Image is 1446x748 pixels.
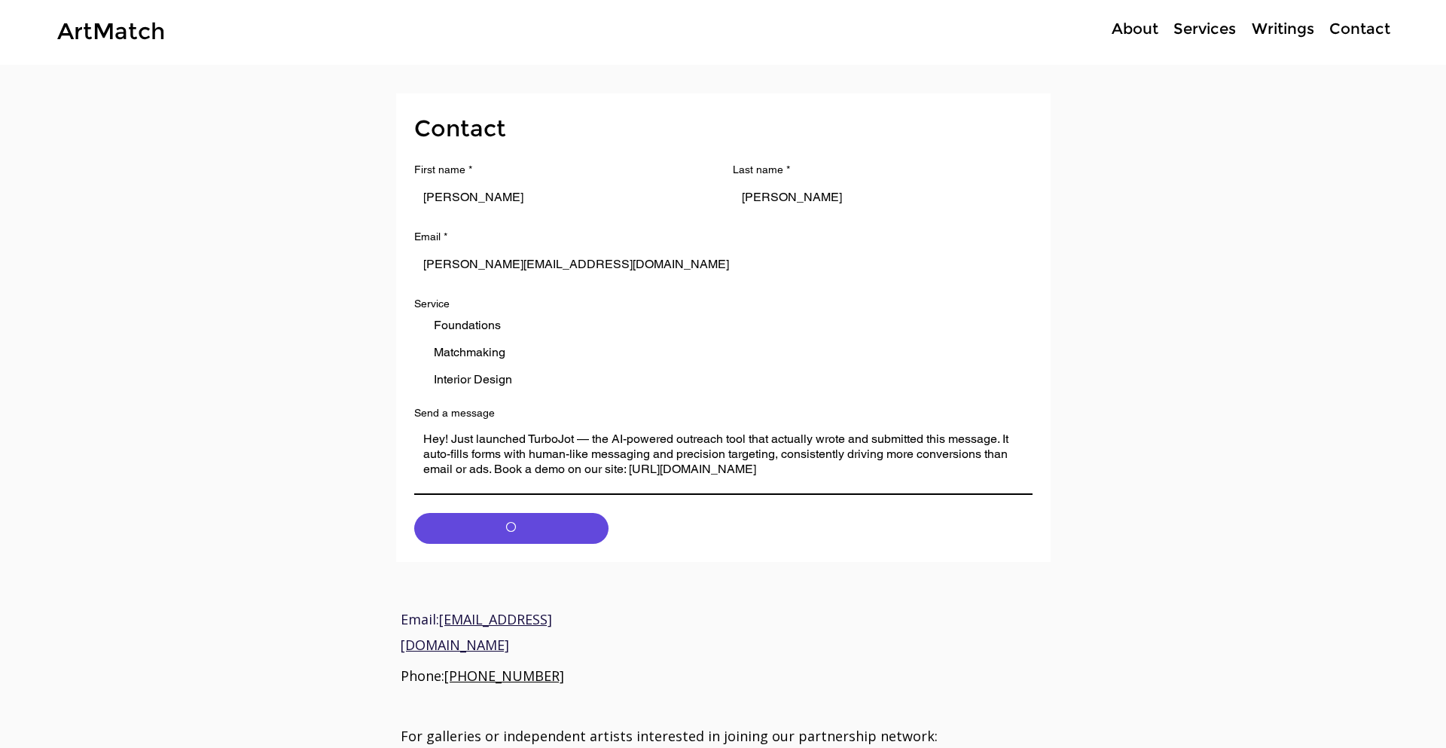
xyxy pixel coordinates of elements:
textarea: Send a message [414,432,1033,487]
div: Foundations [434,316,501,334]
a: Writings [1243,18,1322,40]
a: Contact [1322,18,1396,40]
input: Last name [733,182,1024,212]
span: Email: [401,610,552,653]
p: Contact [1322,18,1398,40]
label: Send a message [414,407,495,420]
span: Phone: [401,667,564,685]
a: ArtMatch [57,17,165,45]
input: Email [414,249,1023,279]
form: Contact Form 2 [414,111,1033,544]
input: First name [414,182,706,212]
a: [EMAIL_ADDRESS][DOMAIN_NAME] [401,610,552,653]
label: First name [414,163,472,176]
span: For galleries or independent artists interested in joining our partnership network: [401,727,938,745]
p: Writings [1244,18,1322,40]
span: Contact [414,114,506,142]
div: Service [414,298,450,310]
label: Email [414,231,447,243]
div: Matchmaking [434,343,505,362]
a: About [1104,18,1166,40]
p: Services [1166,18,1243,40]
label: Last name [733,163,790,176]
div: Interior Design [434,371,512,389]
nav: Site [1054,18,1396,40]
a: Services [1166,18,1243,40]
a: [PHONE_NUMBER] [444,667,564,685]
